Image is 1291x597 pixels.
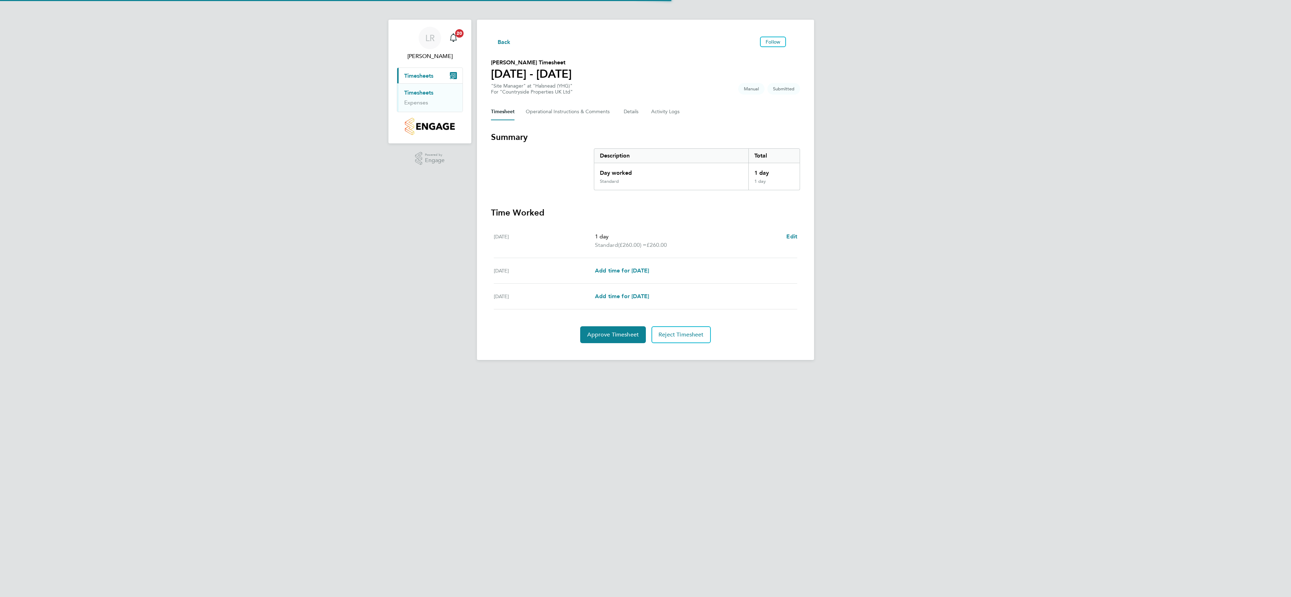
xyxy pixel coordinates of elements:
a: 20 [446,27,460,49]
div: Timesheets [397,83,463,112]
a: LR[PERSON_NAME] [397,27,463,60]
h2: [PERSON_NAME] Timesheet [491,58,572,67]
img: countryside-properties-logo-retina.png [405,118,454,135]
button: Back [491,37,511,46]
span: This timesheet is Submitted. [767,83,800,95]
span: LR [425,33,435,43]
span: Follow [766,39,780,45]
h3: Summary [491,131,800,143]
span: Edit [786,233,797,240]
p: 1 day [595,232,781,241]
button: Timesheets Menu [789,40,800,44]
div: 1 day [748,179,800,190]
div: [DATE] [494,292,595,301]
div: "Site Manager" at "Halsnead (YHG)" [491,83,573,95]
a: Expenses [404,99,428,106]
span: Standard [595,241,618,249]
button: Follow [760,37,786,47]
h1: [DATE] - [DATE] [491,67,572,81]
span: Timesheets [404,72,433,79]
div: Total [748,149,800,163]
a: Go to home page [397,118,463,135]
button: Details [624,103,640,120]
div: 1 day [748,163,800,179]
a: Add time for [DATE] [595,292,649,301]
h3: Time Worked [491,207,800,218]
span: Lee Roche [397,52,463,60]
span: Engage [425,158,445,163]
span: (£260.00) = [618,242,647,248]
a: Powered byEngage [415,152,445,165]
button: Reject Timesheet [651,326,711,343]
a: Timesheets [404,89,433,96]
span: Reject Timesheet [658,331,704,338]
button: Timesheet [491,103,515,120]
div: [DATE] [494,267,595,275]
a: Edit [786,232,797,241]
span: This timesheet was manually created. [738,83,765,95]
span: £260.00 [647,242,667,248]
button: Activity Logs [651,103,681,120]
button: Operational Instructions & Comments [526,103,612,120]
a: Add time for [DATE] [595,267,649,275]
div: Standard [600,179,619,184]
span: Approve Timesheet [587,331,639,338]
div: For "Countryside Properties UK Ltd" [491,89,573,95]
span: 20 [455,29,464,38]
button: Timesheets [397,68,463,83]
span: Back [498,38,511,46]
div: Summary [594,148,800,190]
div: [DATE] [494,232,595,249]
section: Timesheet [491,131,800,343]
div: Description [594,149,748,163]
nav: Main navigation [388,20,471,143]
span: Add time for [DATE] [595,267,649,274]
button: Approve Timesheet [580,326,646,343]
span: Add time for [DATE] [595,293,649,300]
span: Powered by [425,152,445,158]
div: Day worked [594,163,748,179]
